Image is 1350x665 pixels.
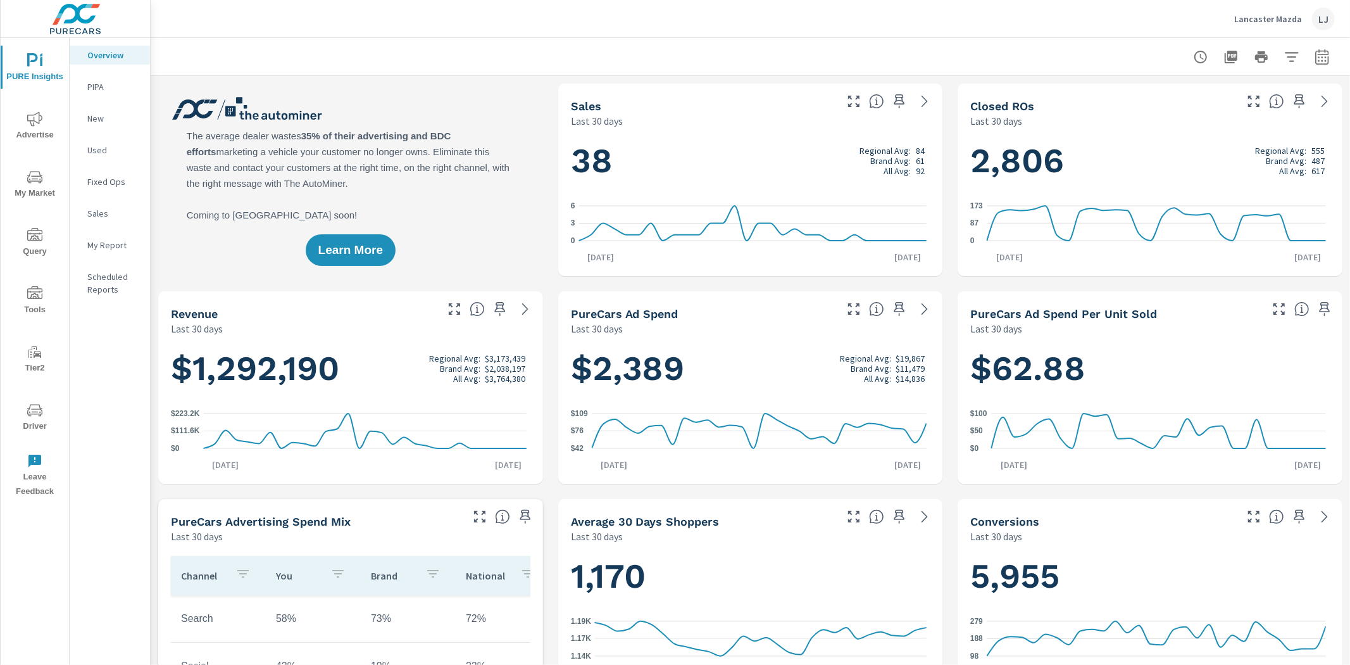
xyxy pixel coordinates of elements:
[490,299,510,319] span: Save this to your personalized report
[171,427,200,436] text: $111.6K
[970,218,979,227] text: 87
[1218,44,1244,70] button: "Export Report to PDF"
[371,569,415,582] p: Brand
[181,569,225,582] p: Channel
[318,244,383,256] span: Learn More
[486,459,530,471] p: [DATE]
[70,77,150,96] div: PIPA
[87,239,140,251] p: My Report
[276,569,320,582] p: You
[87,207,140,220] p: Sales
[970,617,983,626] text: 279
[592,459,636,471] p: [DATE]
[970,307,1157,320] h5: PureCars Ad Spend Per Unit Sold
[1315,507,1335,527] a: See more details in report
[1269,94,1284,109] span: Number of Repair Orders Closed by the selected dealership group over the selected time range. [So...
[571,99,601,113] h5: Sales
[916,156,925,166] p: 61
[884,166,911,176] p: All Avg:
[970,529,1022,544] p: Last 30 days
[1269,509,1284,524] span: The number of dealer-specified goals completed by a visitor. [Source: This data is provided by th...
[885,459,930,471] p: [DATE]
[571,307,678,320] h5: PureCars Ad Spend
[844,299,864,319] button: Make Fullscreen
[485,353,525,364] p: $3,173,439
[495,509,510,524] span: This table looks at how you compare to the amount of budget you spend per channel as opposed to y...
[87,270,140,296] p: Scheduled Reports
[70,109,150,128] div: New
[87,80,140,93] p: PIPA
[1244,91,1264,111] button: Make Fullscreen
[1255,146,1306,156] p: Regional Avg:
[970,201,983,210] text: 173
[970,515,1039,528] h5: Conversions
[970,139,1330,182] h1: 2,806
[970,444,979,453] text: $0
[889,91,909,111] span: Save this to your personalized report
[896,364,925,374] p: $11,479
[1289,91,1309,111] span: Save this to your personalized report
[4,453,65,499] span: Leave Feedback
[1285,251,1330,263] p: [DATE]
[1309,44,1335,70] button: Select Date Range
[571,617,591,626] text: 1.19K
[970,236,975,245] text: 0
[70,141,150,160] div: Used
[470,507,490,527] button: Make Fullscreen
[889,299,909,319] span: Save this to your personalized report
[1311,156,1325,166] p: 487
[1289,507,1309,527] span: Save this to your personalized report
[970,99,1034,113] h5: Closed ROs
[171,444,180,453] text: $0
[840,353,891,364] p: Regional Avg:
[571,555,930,598] h1: 1,170
[992,459,1036,471] p: [DATE]
[453,374,480,384] p: All Avg:
[266,603,361,635] td: 58%
[87,144,140,156] p: Used
[1294,301,1309,317] span: Average cost of advertising per each vehicle sold at the dealer over the selected date range. The...
[87,175,140,188] p: Fixed Ops
[970,347,1330,390] h1: $62.88
[915,91,935,111] a: See more details in report
[429,353,480,364] p: Regional Avg:
[1285,459,1330,471] p: [DATE]
[869,94,884,109] span: Number of vehicles sold by the dealership over the selected date range. [Source: This data is sou...
[1315,299,1335,319] span: Save this to your personalized report
[171,603,266,635] td: Search
[1249,44,1274,70] button: Print Report
[915,507,935,527] a: See more details in report
[1266,156,1306,166] p: Brand Avg:
[1234,13,1302,25] p: Lancaster Mazda
[859,146,911,156] p: Regional Avg:
[571,347,930,390] h1: $2,389
[869,509,884,524] span: A rolling 30 day total of daily Shoppers on the dealership website, averaged over the selected da...
[4,403,65,434] span: Driver
[1311,166,1325,176] p: 617
[844,91,864,111] button: Make Fullscreen
[456,603,551,635] td: 72%
[571,515,720,528] h5: Average 30 Days Shoppers
[1269,299,1289,319] button: Make Fullscreen
[970,427,983,436] text: $50
[571,634,591,643] text: 1.17K
[970,635,983,643] text: 188
[571,236,575,245] text: 0
[171,321,223,336] p: Last 30 days
[4,53,65,84] span: PURE Insights
[571,409,588,418] text: $109
[1312,8,1335,30] div: LJ
[987,251,1032,263] p: [DATE]
[916,146,925,156] p: 84
[515,507,535,527] span: Save this to your personalized report
[571,139,930,182] h1: 38
[571,529,623,544] p: Last 30 days
[571,321,623,336] p: Last 30 days
[896,374,925,384] p: $14,836
[485,374,525,384] p: $3,764,380
[851,364,891,374] p: Brand Avg:
[485,364,525,374] p: $2,038,197
[1244,507,1264,527] button: Make Fullscreen
[578,251,623,263] p: [DATE]
[970,409,987,418] text: $100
